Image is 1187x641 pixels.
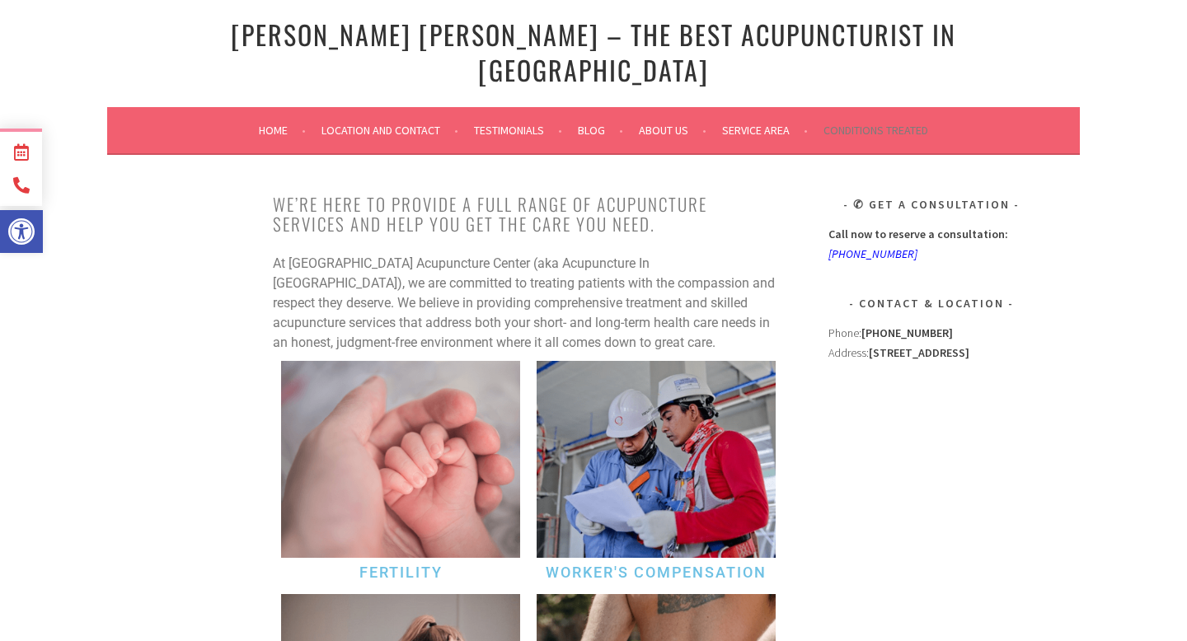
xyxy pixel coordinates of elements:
strong: Call now to reserve a consultation: [828,227,1008,241]
a: Testimonials [474,120,562,140]
strong: [STREET_ADDRESS] [869,345,969,360]
div: Address: [828,323,1035,568]
a: Location and Contact [321,120,458,140]
a: [PHONE_NUMBER] [828,246,917,261]
a: Conditions Treated [823,120,928,140]
a: Home [259,120,306,140]
a: [PERSON_NAME] [PERSON_NAME] – The Best Acupuncturist In [GEOGRAPHIC_DATA] [231,15,956,89]
a: Fertility [359,564,443,581]
a: Service Area [722,120,808,140]
img: Irvine Acupuncture for Fertility and infertility [281,361,520,557]
img: irvine acupuncture for workers compensation [537,361,776,557]
h2: We’re here to provide a full range of acupuncture services and help you get the care you need. [273,194,784,234]
p: At [GEOGRAPHIC_DATA] Acupuncture Center (aka Acupuncture In [GEOGRAPHIC_DATA]), we are committed ... [273,254,784,353]
a: Blog [578,120,623,140]
a: About Us [639,120,706,140]
strong: [PHONE_NUMBER] [861,325,953,340]
div: Phone: [828,323,1035,343]
h3: ✆ Get A Consultation [828,194,1035,214]
a: Worker's Compensation [546,564,767,581]
h3: Contact & Location [828,293,1035,313]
